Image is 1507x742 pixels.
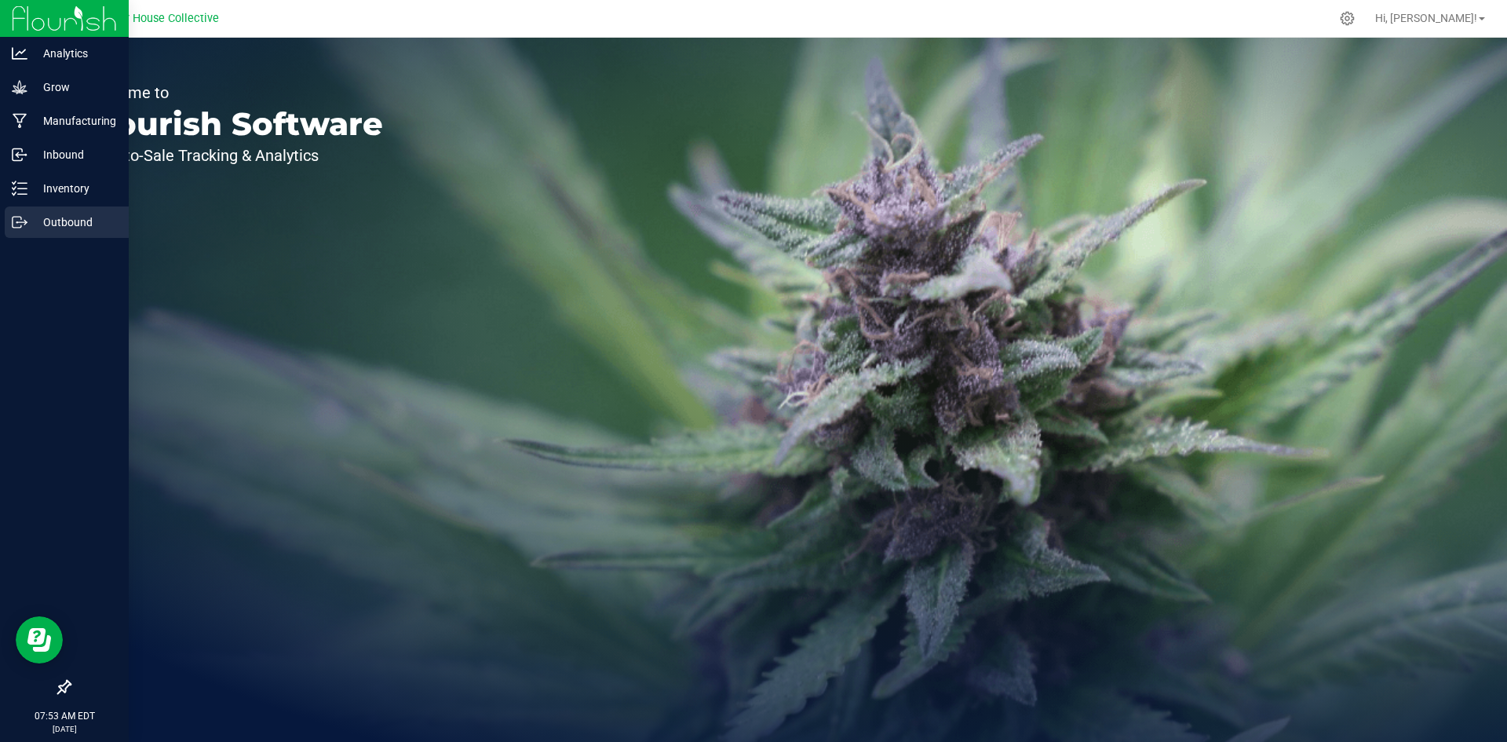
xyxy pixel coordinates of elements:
[27,111,122,130] p: Manufacturing
[1337,11,1357,26] div: Manage settings
[12,147,27,163] inline-svg: Inbound
[12,79,27,95] inline-svg: Grow
[27,213,122,232] p: Outbound
[27,78,122,97] p: Grow
[27,145,122,164] p: Inbound
[16,616,63,663] iframe: Resource center
[12,181,27,196] inline-svg: Inventory
[7,709,122,723] p: 07:53 AM EDT
[102,12,219,25] span: Arbor House Collective
[27,179,122,198] p: Inventory
[7,723,122,735] p: [DATE]
[12,113,27,129] inline-svg: Manufacturing
[1375,12,1477,24] span: Hi, [PERSON_NAME]!
[12,46,27,61] inline-svg: Analytics
[85,85,383,101] p: Welcome to
[27,44,122,63] p: Analytics
[85,108,383,140] p: Flourish Software
[85,148,383,163] p: Seed-to-Sale Tracking & Analytics
[12,214,27,230] inline-svg: Outbound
